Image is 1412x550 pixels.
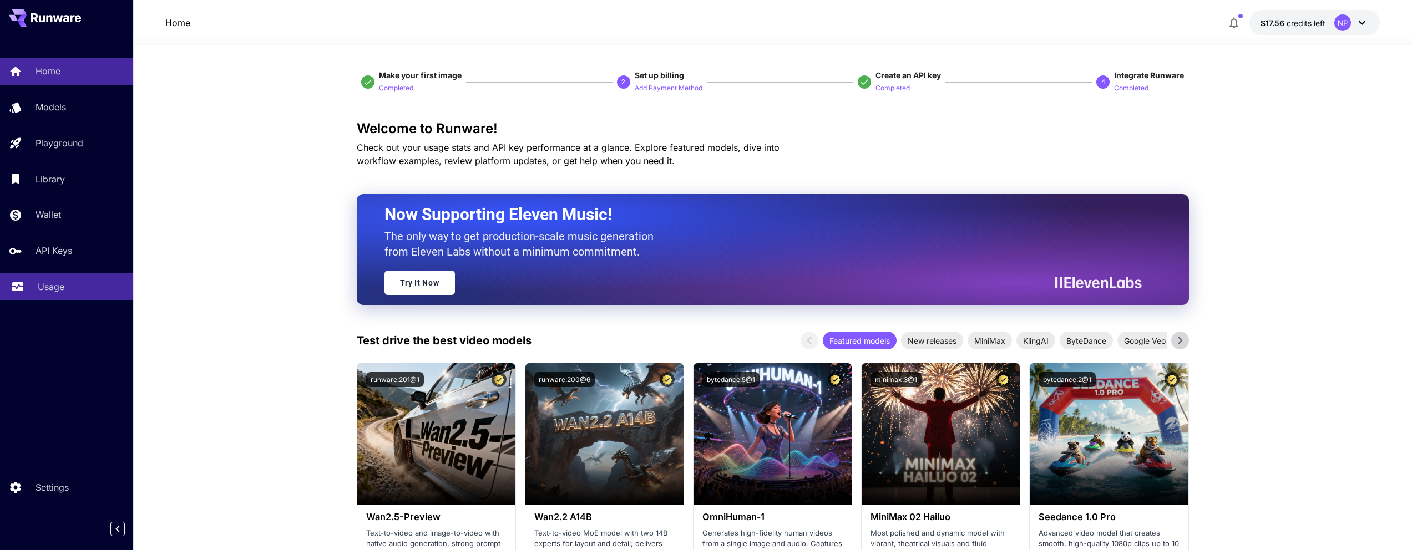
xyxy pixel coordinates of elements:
p: Settings [36,481,69,494]
h3: MiniMax 02 Hailuo [871,512,1011,522]
span: MiniMax [968,335,1012,347]
img: alt [862,363,1020,505]
h2: Now Supporting Eleven Music! [384,204,1133,225]
button: bytedance:2@1 [1039,372,1096,387]
h3: Seedance 1.0 Pro [1039,512,1179,522]
a: Try It Now [384,271,455,295]
div: New releases [901,332,963,349]
span: Create an API key [875,70,941,80]
img: alt [525,363,684,505]
button: Certified Model – Vetted for best performance and includes a commercial license. [828,372,843,387]
button: Certified Model – Vetted for best performance and includes a commercial license. [1165,372,1180,387]
button: bytedance:5@1 [702,372,760,387]
button: Certified Model – Vetted for best performance and includes a commercial license. [660,372,675,387]
div: NP [1334,14,1351,31]
button: Certified Model – Vetted for best performance and includes a commercial license. [492,372,507,387]
button: Collapse sidebar [110,522,125,536]
h3: Welcome to Runware! [357,121,1189,136]
p: Completed [1114,83,1148,94]
span: Featured models [823,335,897,347]
p: The only way to get production-scale music generation from Eleven Labs without a minimum commitment. [384,228,662,259]
p: API Keys [36,244,72,257]
button: Add Payment Method [635,81,702,94]
span: credits left [1287,18,1325,28]
button: Completed [379,81,413,94]
button: runware:200@6 [534,372,595,387]
span: Set up billing [635,70,684,80]
button: Certified Model – Vetted for best performance and includes a commercial license. [996,372,1011,387]
button: Completed [875,81,910,94]
p: Completed [875,83,910,94]
img: alt [694,363,852,505]
p: Playground [36,136,83,150]
h3: Wan2.2 A14B [534,512,675,522]
div: MiniMax [968,332,1012,349]
button: runware:201@1 [366,372,424,387]
p: Test drive the best video models [357,332,532,349]
div: Featured models [823,332,897,349]
a: Home [165,16,190,29]
p: Wallet [36,208,61,221]
button: minimax:3@1 [871,372,922,387]
p: Usage [38,280,64,293]
p: Home [36,64,60,78]
span: ByteDance [1060,335,1113,347]
div: $17.56 [1261,17,1325,29]
p: Library [36,172,65,186]
div: Google Veo [1117,332,1172,349]
div: KlingAI [1016,332,1055,349]
span: New releases [901,335,963,347]
span: Make your first image [379,70,462,80]
p: Models [36,100,66,114]
nav: breadcrumb [165,16,190,29]
p: Completed [379,83,413,94]
span: $17.56 [1261,18,1287,28]
h3: Wan2.5-Preview [366,512,507,522]
span: Integrate Runware [1114,70,1184,80]
p: 4 [1101,77,1105,87]
button: $17.56NP [1249,10,1380,35]
button: Completed [1114,81,1148,94]
p: Add Payment Method [635,83,702,94]
span: Check out your usage stats and API key performance at a glance. Explore featured models, dive int... [357,142,780,166]
img: alt [357,363,515,505]
h3: OmniHuman‑1 [702,512,843,522]
span: KlingAI [1016,335,1055,347]
div: ByteDance [1060,332,1113,349]
img: alt [1030,363,1188,505]
p: 2 [621,77,625,87]
span: Google Veo [1117,335,1172,347]
div: Collapse sidebar [119,519,133,539]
